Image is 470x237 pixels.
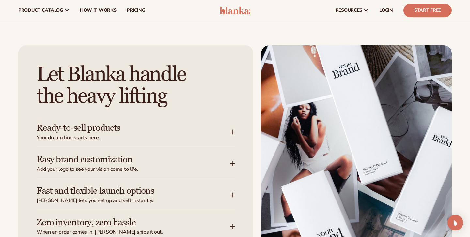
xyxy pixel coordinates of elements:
a: Start Free [403,4,452,17]
span: How It Works [80,8,117,13]
span: Your dream line starts here. [37,134,230,141]
h2: Let Blanka handle the heavy lifting [37,64,235,107]
span: pricing [127,8,145,13]
span: product catalog [18,8,63,13]
span: When an order comes in, [PERSON_NAME] ships it out. [37,229,230,236]
span: LOGIN [379,8,393,13]
span: [PERSON_NAME] lets you set up and sell instantly. [37,197,230,204]
h3: Fast and flexible launch options [37,186,210,196]
h3: Ready-to-sell products [37,123,210,133]
div: Open Intercom Messenger [447,215,463,230]
span: resources [336,8,362,13]
span: Add your logo to see your vision come to life. [37,166,230,173]
h3: Easy brand customization [37,155,210,165]
img: logo [220,7,251,14]
h3: Zero inventory, zero hassle [37,217,210,228]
